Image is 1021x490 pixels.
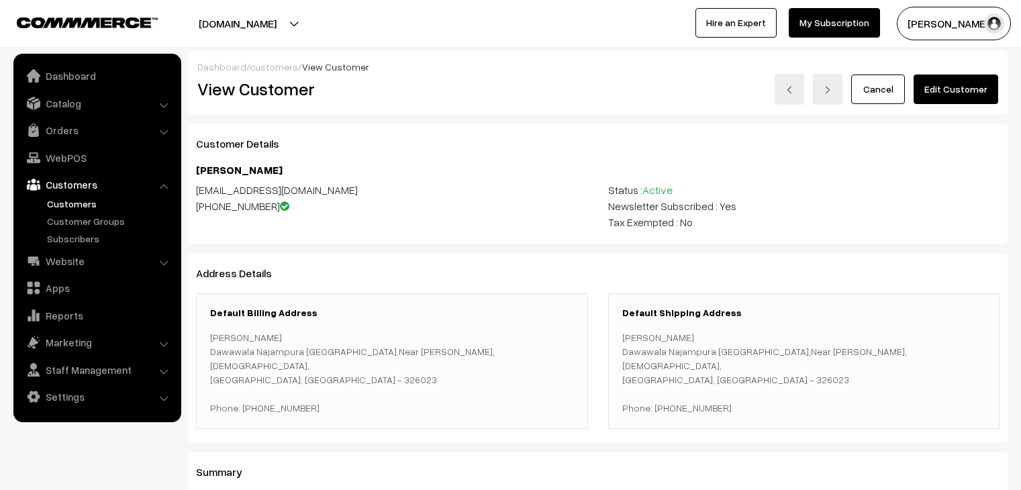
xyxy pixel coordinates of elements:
[44,214,177,228] a: Customer Groups
[302,61,369,72] span: View Customer
[622,307,986,319] h3: Default Shipping Address
[17,276,177,300] a: Apps
[789,8,880,38] a: My Subscription
[17,17,158,28] img: COMMMERCE
[17,173,177,197] a: Customers
[196,198,588,214] div: [PHONE_NUMBER]
[695,8,777,38] a: Hire an Expert
[17,303,177,328] a: Reports
[17,358,177,382] a: Staff Management
[914,75,998,104] a: Edit Customer
[984,13,1004,34] img: user
[622,330,986,415] p: [PERSON_NAME] Dawawala Najampura [GEOGRAPHIC_DATA],Near [PERSON_NAME], [DEMOGRAPHIC_DATA], [GEOGR...
[197,79,588,99] h2: View Customer
[197,60,998,74] div: / /
[44,197,177,211] a: Customers
[851,75,905,104] a: Cancel
[196,266,288,280] span: Address Details
[44,232,177,246] a: Subscribers
[17,249,177,273] a: Website
[196,182,588,198] div: [EMAIL_ADDRESS][DOMAIN_NAME]
[210,307,574,319] h3: Default Billing Address
[17,385,177,409] a: Settings
[152,7,324,40] button: [DOMAIN_NAME]
[17,13,134,30] a: COMMMERCE
[785,86,793,94] img: left-arrow.png
[642,183,673,197] span: Active
[196,465,258,479] span: Summary
[17,64,177,88] a: Dashboard
[897,7,1011,40] button: [PERSON_NAME]…
[197,61,246,72] a: Dashboard
[824,86,832,94] img: right-arrow.png
[196,137,295,150] span: Customer Details
[17,146,177,170] a: WebPOS
[210,330,574,415] p: [PERSON_NAME] Dawawala Najampura [GEOGRAPHIC_DATA],Near [PERSON_NAME], [DEMOGRAPHIC_DATA], [GEOGR...
[17,91,177,115] a: Catalog
[196,164,1000,177] h4: [PERSON_NAME]
[598,182,1010,230] div: Status : Newsletter Subscribed : Yes Tax Exempted : No
[17,118,177,142] a: Orders
[17,330,177,354] a: Marketing
[250,61,298,72] a: customers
